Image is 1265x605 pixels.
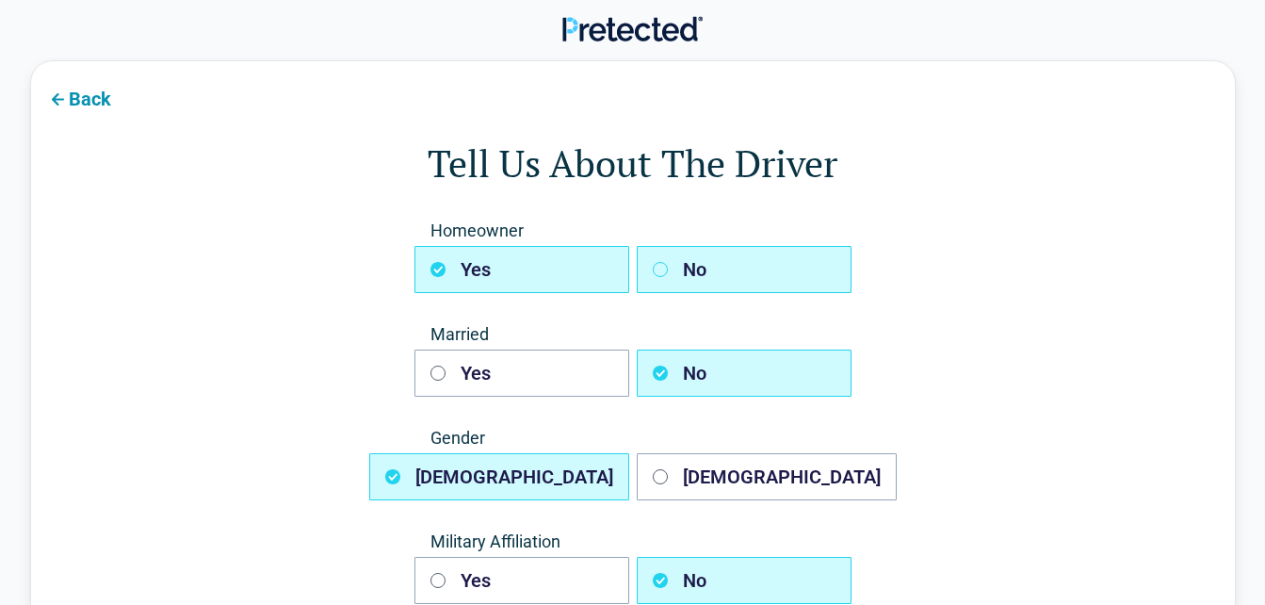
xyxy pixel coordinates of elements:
span: Military Affiliation [414,531,851,553]
button: No [637,557,851,604]
button: No [637,350,851,397]
span: Gender [414,427,851,450]
span: Married [414,323,851,346]
button: Yes [414,350,629,397]
button: [DEMOGRAPHIC_DATA] [637,453,897,500]
span: Homeowner [414,220,851,242]
button: [DEMOGRAPHIC_DATA] [369,453,629,500]
button: Yes [414,246,629,293]
h1: Tell Us About The Driver [106,137,1160,189]
button: Back [31,76,126,119]
button: Yes [414,557,629,604]
button: No [637,246,851,293]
